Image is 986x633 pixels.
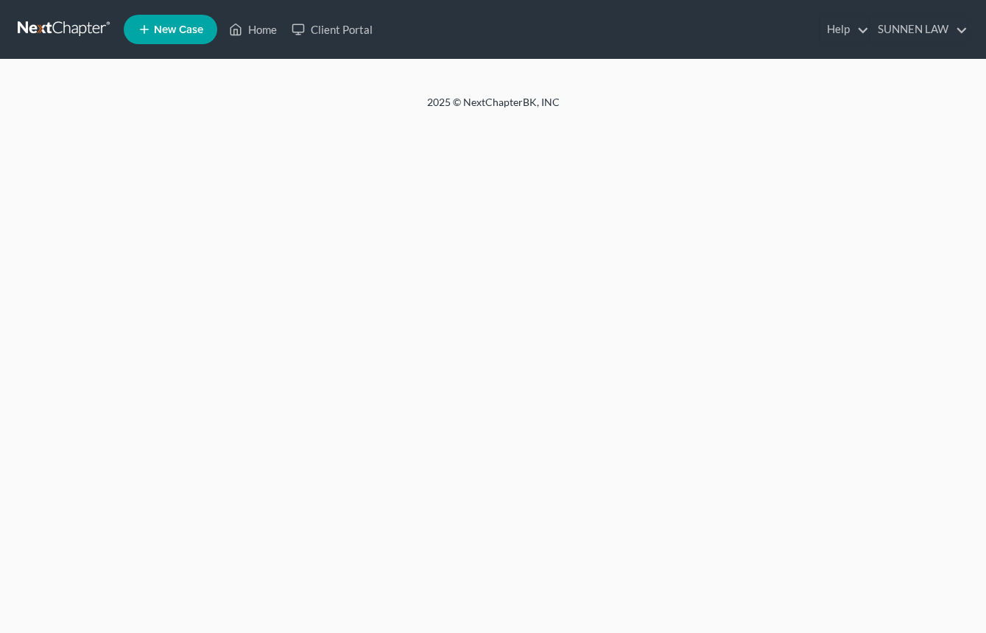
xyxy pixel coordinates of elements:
[74,95,913,121] div: 2025 © NextChapterBK, INC
[820,16,869,43] a: Help
[124,15,217,44] new-legal-case-button: New Case
[284,16,380,43] a: Client Portal
[870,16,968,43] a: SUNNEN LAW
[222,16,284,43] a: Home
